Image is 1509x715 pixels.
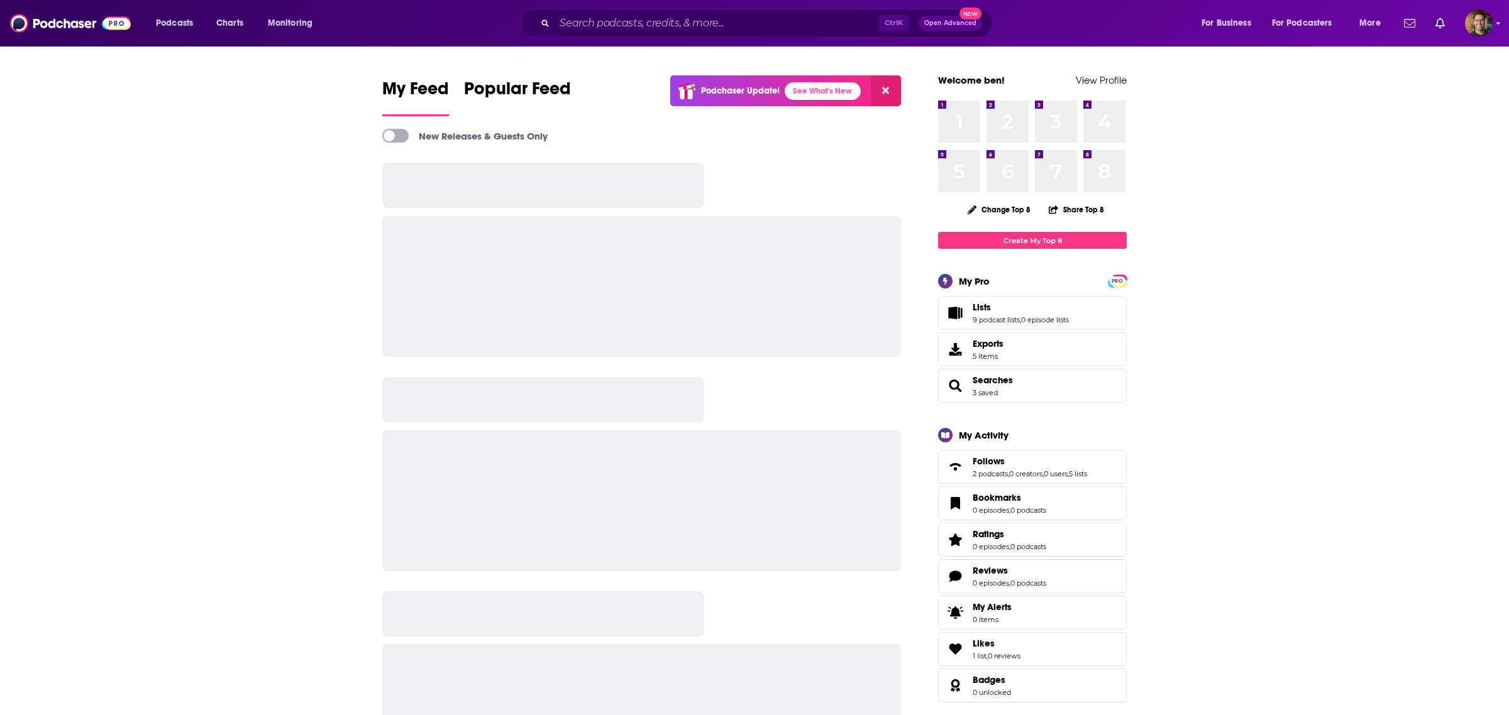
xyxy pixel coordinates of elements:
a: Create My Top 8 [938,232,1127,249]
button: open menu [1264,13,1351,33]
span: , [1068,469,1069,478]
a: Ratings [942,531,968,549]
span: Charts [216,14,243,32]
a: 0 episodes [973,506,1009,515]
a: 0 episode lists [1021,315,1069,324]
a: Bookmarks [942,494,968,512]
span: For Podcasters [1272,14,1332,32]
span: PRO [1110,276,1125,286]
span: Likes [973,638,995,649]
span: , [1009,579,1010,587]
span: Open Advanced [924,20,976,26]
span: My Alerts [973,601,1012,613]
a: 0 creators [1009,469,1042,478]
a: 3 saved [973,388,998,397]
a: View Profile [1076,74,1127,86]
a: PRO [1110,276,1125,285]
a: Follows [942,458,968,476]
button: Open AdvancedNew [919,16,982,31]
span: 5 items [973,352,1003,361]
a: 0 episodes [973,542,1009,551]
a: 5 lists [1069,469,1087,478]
a: Likes [942,640,968,658]
span: Bookmarks [938,486,1127,520]
button: Show profile menu [1465,9,1493,37]
a: 0 episodes [973,579,1009,587]
span: Follows [973,456,1005,467]
span: More [1359,14,1381,32]
div: My Activity [959,429,1009,441]
a: 0 users [1044,469,1068,478]
a: Searches [973,374,1013,386]
input: Search podcasts, credits, & more... [555,13,879,33]
span: Follows [938,450,1127,484]
span: Popular Feed [464,78,571,107]
a: Ratings [973,528,1046,540]
a: See What's New [785,82,861,100]
img: Podchaser - Follow, Share and Rate Podcasts [10,11,131,35]
span: Logged in as ben48625 [1465,9,1493,37]
span: Badges [973,674,1005,685]
button: open menu [1193,13,1267,33]
a: My Feed [382,78,449,116]
span: Monitoring [268,14,312,32]
a: 9 podcast lists [973,315,1020,324]
a: Exports [938,332,1127,366]
span: Reviews [938,559,1127,593]
a: Lists [942,304,968,322]
span: Podcasts [156,14,193,32]
a: Badges [942,677,968,694]
a: 2 podcasts [973,469,1008,478]
span: For Business [1202,14,1251,32]
span: Ctrl K [879,15,909,31]
span: My Feed [382,78,449,107]
span: Exports [942,341,968,358]
span: Exports [973,338,1003,349]
button: open menu [147,13,209,33]
a: Lists [973,302,1069,313]
a: Welcome ben! [938,74,1005,86]
a: 0 podcasts [1010,506,1046,515]
a: Show notifications dropdown [1399,13,1420,34]
a: Follows [973,456,1087,467]
span: Lists [938,296,1127,330]
img: User Profile [1465,9,1493,37]
button: Share Top 8 [1048,197,1105,222]
span: , [1009,542,1010,551]
span: Badges [938,669,1127,702]
a: New Releases & Guests Only [382,129,548,143]
span: , [1009,506,1010,515]
button: Change Top 8 [960,202,1038,217]
span: Searches [938,369,1127,403]
button: open menu [1351,13,1396,33]
a: 0 podcasts [1010,542,1046,551]
a: Show notifications dropdown [1430,13,1450,34]
a: My Alerts [938,596,1127,630]
span: , [1008,469,1009,478]
a: Charts [208,13,251,33]
a: 0 unlocked [973,688,1011,697]
a: Popular Feed [464,78,571,116]
p: Podchaser Update! [701,85,780,96]
a: Bookmarks [973,492,1046,503]
a: Searches [942,377,968,395]
span: Reviews [973,565,1008,576]
span: 0 items [973,615,1012,624]
a: Reviews [973,565,1046,576]
span: , [1042,469,1044,478]
span: Bookmarks [973,492,1021,503]
a: Likes [973,638,1020,649]
a: 0 reviews [988,652,1020,660]
span: , [987,652,988,660]
a: 1 list [973,652,987,660]
a: Badges [973,674,1011,685]
a: 0 podcasts [1010,579,1046,587]
span: Lists [973,302,991,313]
a: Reviews [942,567,968,585]
span: , [1020,315,1021,324]
button: open menu [259,13,329,33]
